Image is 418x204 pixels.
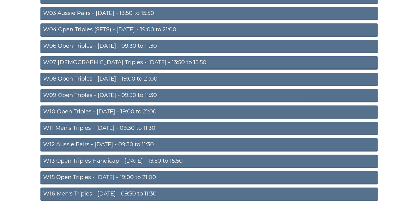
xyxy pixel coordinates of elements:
[40,105,378,119] a: W10 Open Triples - [DATE] - 19:00 to 21:00
[40,73,378,86] a: W08 Open Triples - [DATE] - 19:00 to 21:00
[40,188,378,201] a: W16 Men's Triples - [DATE] - 09:30 to 11:30
[40,89,378,102] a: W09 Open Triples - [DATE] - 09:30 to 11:30
[40,138,378,152] a: W12 Aussie Pairs - [DATE] - 09:30 to 11:30
[40,7,378,20] a: W03 Aussie Pairs - [DATE] - 13:50 to 15:50
[40,40,378,53] a: W06 Open Triples - [DATE] - 09:30 to 11:30
[40,56,378,70] a: W07 [DEMOGRAPHIC_DATA] Triples - [DATE] - 13:50 to 15:50
[40,122,378,135] a: W11 Men's Triples - [DATE] - 09:30 to 11:30
[40,23,378,37] a: W04 Open Triples (SETS) - [DATE] - 19:00 to 21:00
[40,155,378,168] a: W13 Open Triples Handicap - [DATE] - 13:50 to 15:50
[40,171,378,185] a: W15 Open Triples - [DATE] - 19:00 to 21:00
